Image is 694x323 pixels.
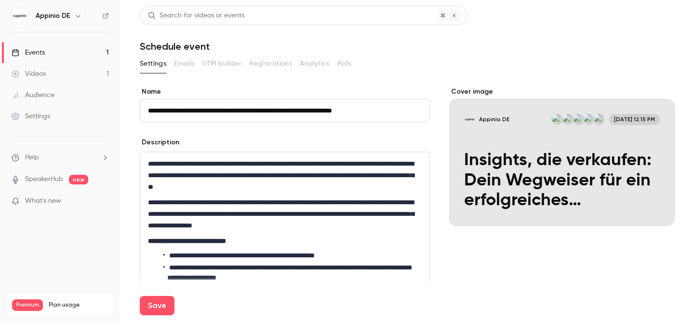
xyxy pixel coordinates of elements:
span: Polls [337,59,351,69]
span: Registrations [249,59,292,69]
a: SpeakerHub [25,174,63,184]
span: Premium [12,299,43,311]
li: help-dropdown-opener [12,153,109,163]
button: Settings [140,56,166,71]
span: Help [25,153,39,163]
div: Videos [12,69,46,79]
label: Cover image [449,87,675,97]
section: Cover image [449,87,675,226]
div: Search for videos or events [148,11,244,21]
span: UTM builder [202,59,241,69]
div: Audience [12,90,54,100]
span: new [69,175,88,184]
span: What's new [25,196,61,206]
label: Description [140,138,179,147]
label: Name [140,87,430,97]
div: Settings [12,112,50,121]
img: Appinio DE [12,8,27,24]
h6: Appinio DE [36,11,70,21]
button: Save [140,296,174,315]
span: Plan usage [49,301,108,309]
span: Emails [174,59,194,69]
span: Analytics [300,59,330,69]
h1: Schedule event [140,41,675,52]
div: Events [12,48,45,57]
